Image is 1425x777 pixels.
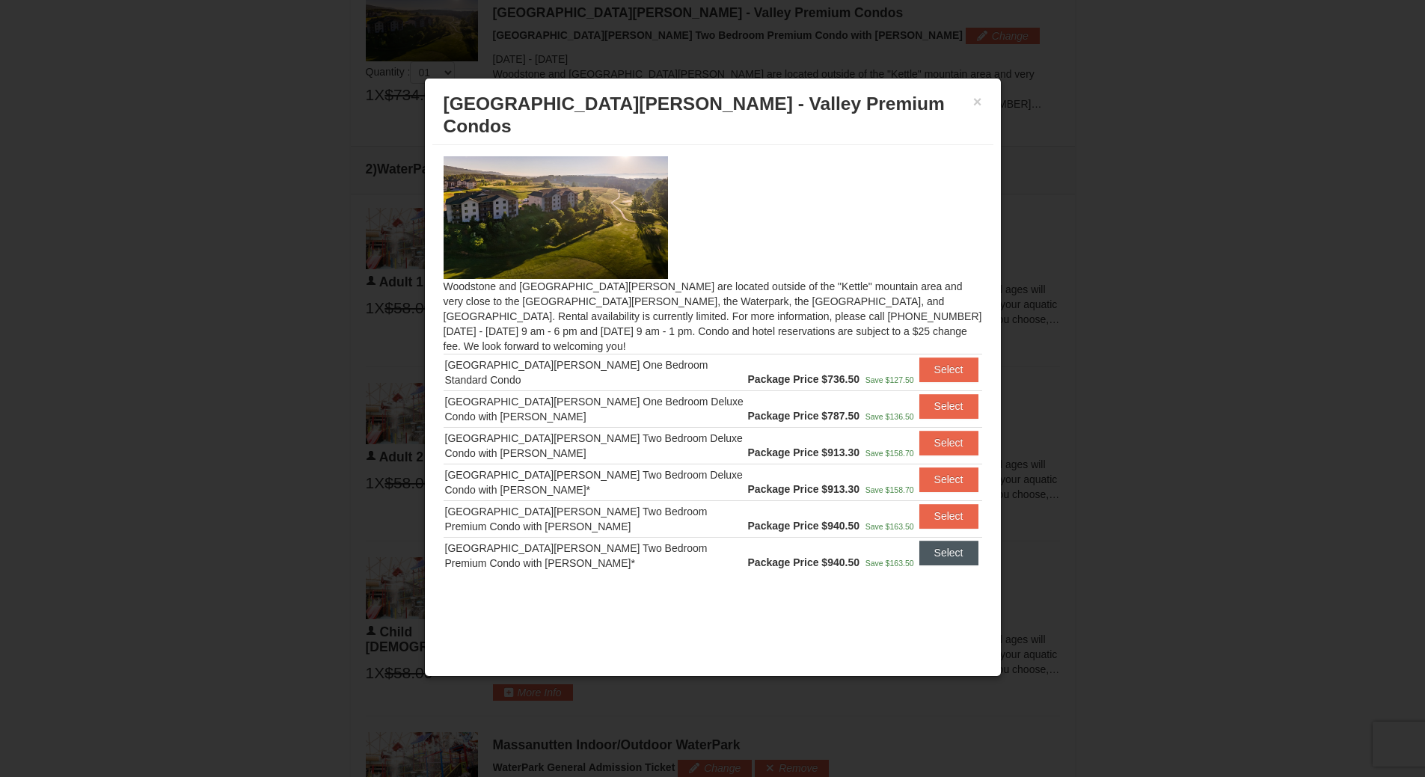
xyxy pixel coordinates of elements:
[445,467,745,497] div: [GEOGRAPHIC_DATA][PERSON_NAME] Two Bedroom Deluxe Condo with [PERSON_NAME]*
[748,520,859,532] strong: Package Price $940.50
[444,93,945,136] span: [GEOGRAPHIC_DATA][PERSON_NAME] - Valley Premium Condos
[865,485,914,494] span: Save $158.70
[919,357,978,381] button: Select
[919,394,978,418] button: Select
[445,357,745,387] div: [GEOGRAPHIC_DATA][PERSON_NAME] One Bedroom Standard Condo
[865,559,914,568] span: Save $163.50
[973,94,982,109] button: ×
[919,541,978,565] button: Select
[919,504,978,528] button: Select
[865,449,914,458] span: Save $158.70
[445,394,745,424] div: [GEOGRAPHIC_DATA][PERSON_NAME] One Bedroom Deluxe Condo with [PERSON_NAME]
[748,410,859,422] strong: Package Price $787.50
[865,522,914,531] span: Save $163.50
[432,145,993,600] div: Woodstone and [GEOGRAPHIC_DATA][PERSON_NAME] are located outside of the "Kettle" mountain area an...
[865,375,914,384] span: Save $127.50
[919,467,978,491] button: Select
[445,504,745,534] div: [GEOGRAPHIC_DATA][PERSON_NAME] Two Bedroom Premium Condo with [PERSON_NAME]
[445,431,745,461] div: [GEOGRAPHIC_DATA][PERSON_NAME] Two Bedroom Deluxe Condo with [PERSON_NAME]
[748,483,859,495] strong: Package Price $913.30
[748,373,859,385] strong: Package Price $736.50
[445,541,745,571] div: [GEOGRAPHIC_DATA][PERSON_NAME] Two Bedroom Premium Condo with [PERSON_NAME]*
[444,156,668,279] img: 19219041-4-ec11c166.jpg
[919,431,978,455] button: Select
[865,412,914,421] span: Save $136.50
[748,556,859,568] strong: Package Price $940.50
[748,446,859,458] strong: Package Price $913.30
